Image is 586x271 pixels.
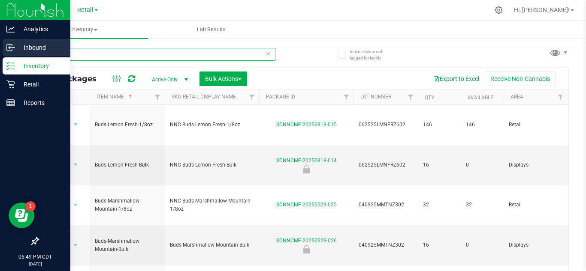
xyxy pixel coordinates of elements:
[95,237,160,253] span: Buds-Marshmallow Mountain-Bulk
[276,238,337,244] a: SDNNCMF-20250529-026
[423,241,456,249] span: 16
[6,98,15,107] inline-svg: Reports
[258,245,355,253] div: Newly Received
[265,48,271,59] span: Clear
[21,26,148,33] span: Inventory
[466,161,498,169] span: 0
[15,24,66,34] p: Analytics
[554,90,568,104] a: Filter
[485,71,556,86] button: Receive Non-Cannabis
[360,94,391,100] a: Lot Number
[97,94,134,100] a: Item Name
[38,48,275,61] input: Search Package ID, Item Name, SKU, Lot or Part Number...
[6,62,15,70] inline-svg: Inventory
[70,239,81,251] span: select
[339,90,353,104] a: Filter
[510,94,523,100] a: Area
[45,74,105,83] span: All Packages
[25,201,36,211] iframe: Resource center unread badge
[466,241,498,249] span: 0
[258,165,355,173] div: Newly Received
[9,203,34,228] iframe: Resource center
[170,161,254,169] span: NNC-Buds-Lemon Fresh-Bulk
[4,261,66,267] p: [DATE]
[359,121,413,129] span: 062525LMNFRZ602
[245,90,259,104] a: Filter
[359,161,413,169] span: 062525LMNFRZ602
[509,121,563,129] span: Retail
[509,201,563,209] span: Retail
[15,61,66,71] p: Inventory
[468,95,493,101] a: Available
[70,159,81,171] span: select
[170,241,254,249] span: Buds-Marshmallow Mountain-Bulk
[95,197,160,213] span: Buds-Marshmallow Mountain-1/8oz
[77,6,94,14] span: Retail
[151,90,165,104] a: Filter
[427,71,485,86] button: Export to Excel
[15,79,66,89] p: Retail
[509,161,563,169] span: Displays
[199,71,247,86] button: Bulk Actions
[359,201,413,209] span: 040925MMTNZ302
[276,158,337,164] a: SDNNCMF-20250818-014
[404,90,418,104] a: Filter
[205,75,242,82] span: Bulk Actions
[70,199,81,211] span: select
[70,119,81,131] span: select
[95,161,160,169] span: Buds-Lemon Fresh-Bulk
[350,48,393,61] span: Include items not tagged for facility
[4,253,66,261] p: 06:49 PM CDT
[359,241,413,249] span: 040925MMTNZ302
[170,197,254,213] span: NNC-Buds-Marshmallow Mountain-1/8oz
[172,94,236,100] a: SKU Retail Display Name
[423,161,456,169] span: 16
[514,6,570,13] span: Hi, [PERSON_NAME]!
[509,241,563,249] span: Displays
[276,122,337,128] a: SDNNCMF-20250818-015
[466,201,498,209] span: 32
[148,21,275,39] a: Lab Results
[15,98,66,108] p: Reports
[423,201,456,209] span: 32
[266,94,295,100] a: Package ID
[95,121,160,129] span: Buds-Lemon Fresh-1/8oz
[170,121,254,129] span: NNC-Buds-Lemon Fresh-1/8oz
[15,42,66,53] p: Inbound
[6,25,15,33] inline-svg: Analytics
[493,6,504,14] div: Manage settings
[425,95,434,101] a: Qty
[423,121,456,129] span: 146
[185,26,237,33] span: Lab Results
[276,202,337,208] a: SDNNCMF-20250529-025
[466,121,498,129] span: 146
[6,80,15,89] inline-svg: Retail
[21,21,148,39] a: Inventory
[6,43,15,52] inline-svg: Inbound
